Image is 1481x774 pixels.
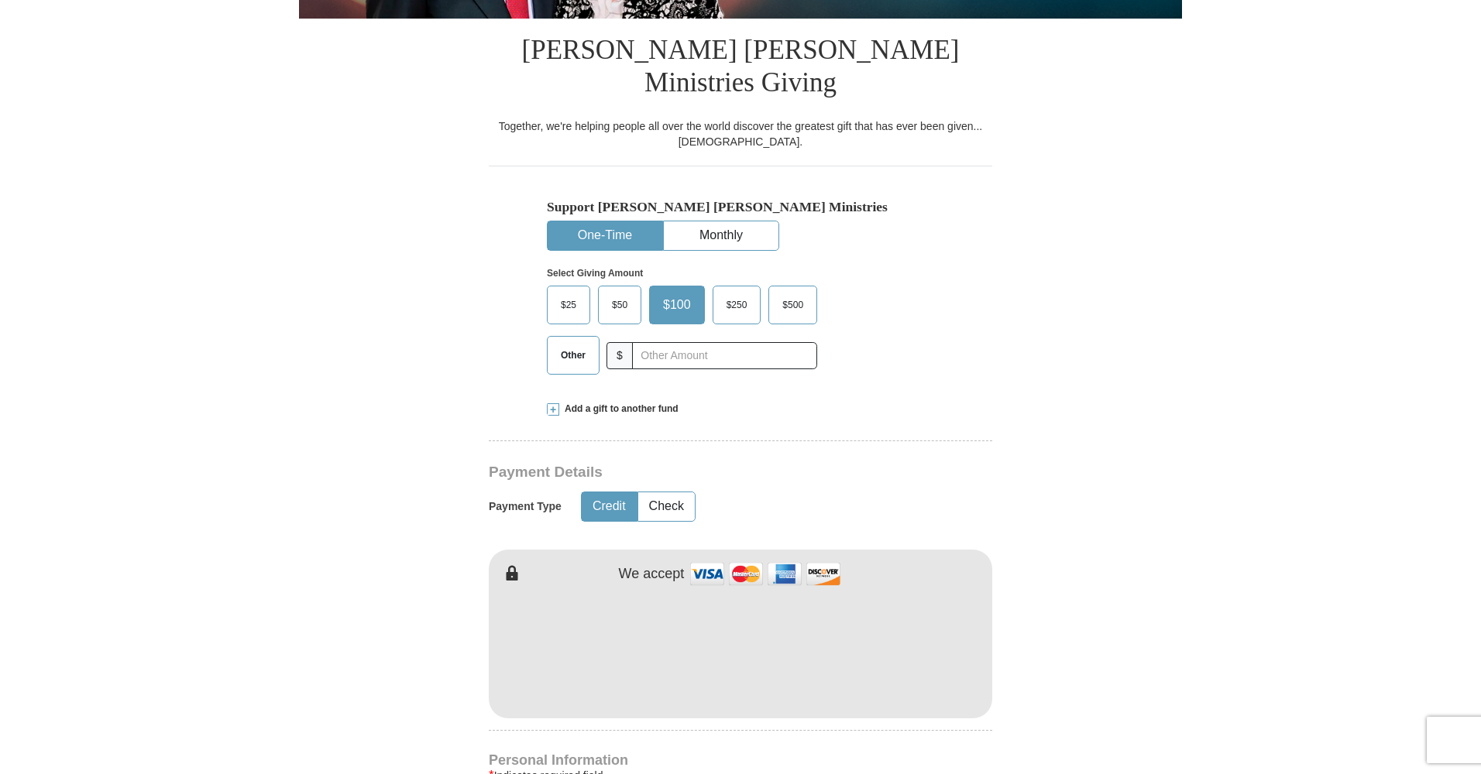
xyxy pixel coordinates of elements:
span: $50 [604,293,635,317]
button: Monthly [664,221,778,250]
span: Add a gift to another fund [559,402,679,416]
h4: Personal Information [489,754,992,766]
span: Other [553,344,593,367]
h4: We accept [619,566,685,583]
button: Check [638,492,695,521]
span: $100 [655,293,699,317]
img: credit cards accepted [688,557,843,591]
input: Other Amount [632,342,817,369]
span: $ [606,342,633,369]
button: One-Time [548,221,662,250]
h5: Support [PERSON_NAME] [PERSON_NAME] Ministries [547,199,934,215]
span: $25 [553,293,584,317]
h5: Payment Type [489,500,562,513]
button: Credit [582,492,637,521]
span: $250 [719,293,755,317]
h3: Payment Details [489,464,884,481]
h1: [PERSON_NAME] [PERSON_NAME] Ministries Giving [489,19,992,118]
span: $500 [775,293,811,317]
strong: Select Giving Amount [547,268,643,279]
div: Together, we're helping people all over the world discover the greatest gift that has ever been g... [489,118,992,149]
